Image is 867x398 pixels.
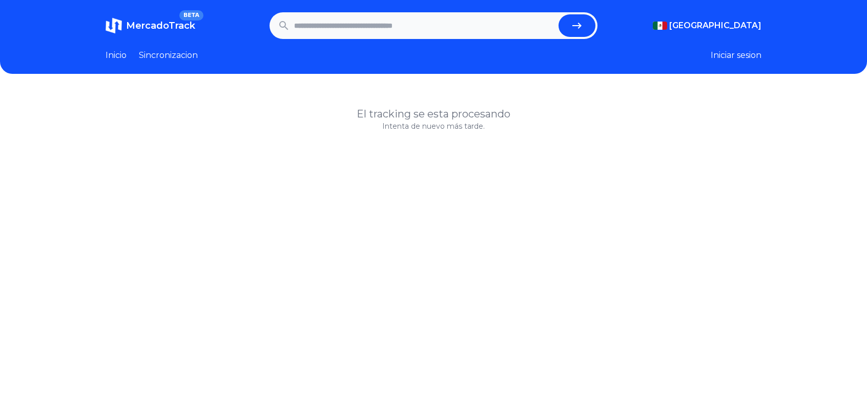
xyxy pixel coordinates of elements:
p: Intenta de nuevo más tarde. [106,121,761,131]
button: [GEOGRAPHIC_DATA] [653,19,761,32]
img: MercadoTrack [106,17,122,34]
a: Sincronizacion [139,49,198,62]
a: MercadoTrackBETA [106,17,195,34]
span: BETA [179,10,203,21]
h1: El tracking se esta procesando [106,107,761,121]
a: Inicio [106,49,127,62]
img: Mexico [653,22,667,30]
span: [GEOGRAPHIC_DATA] [669,19,761,32]
span: MercadoTrack [126,20,195,31]
button: Iniciar sesion [711,49,761,62]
